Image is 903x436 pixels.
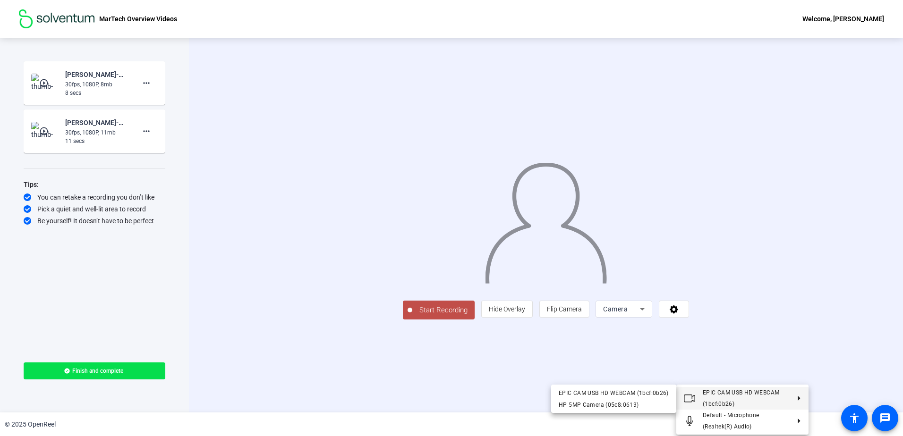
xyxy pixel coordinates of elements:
div: HP 5MP Camera (05c8:0613) [559,399,669,410]
span: Default - Microphone (Realtek(R) Audio) [703,412,759,430]
mat-icon: Microphone [684,415,695,427]
span: EPIC CAM USB HD WEBCAM (1bcf:0b26) [703,389,779,407]
mat-icon: Video camera [684,393,695,404]
div: EPIC CAM USB HD WEBCAM (1bcf:0b26) [559,387,669,398]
